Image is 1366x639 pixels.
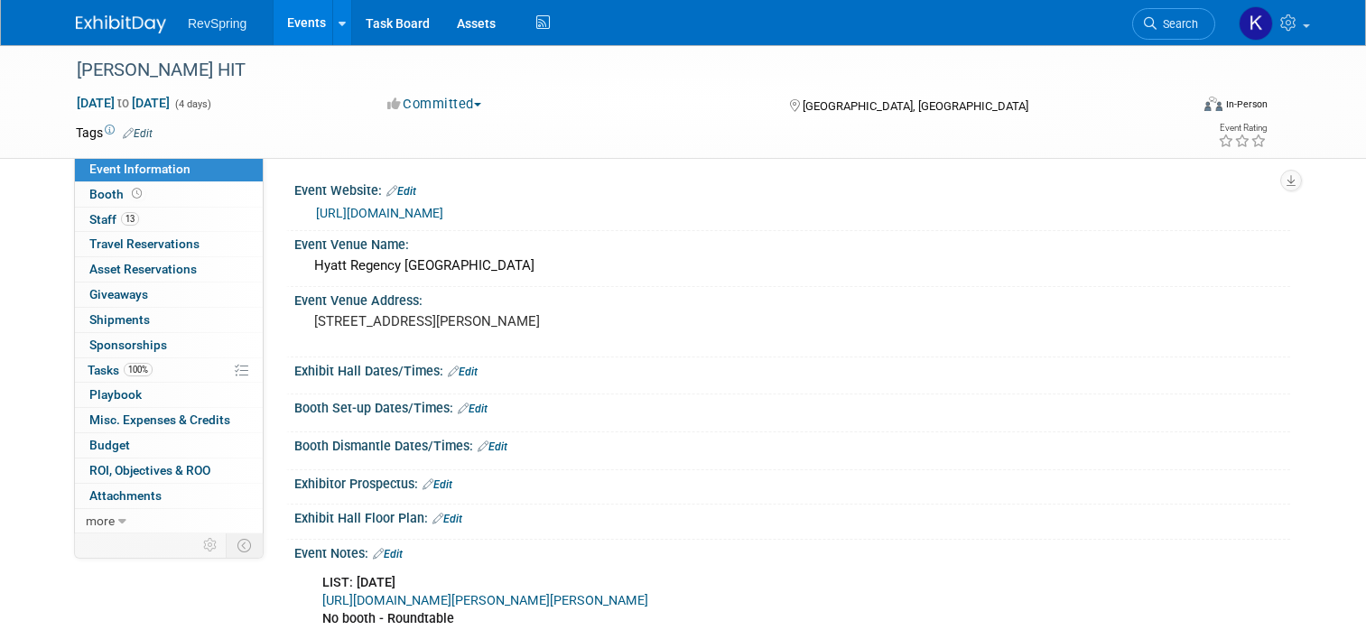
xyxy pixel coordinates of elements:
[294,505,1290,528] div: Exhibit Hall Floor Plan:
[124,363,153,376] span: 100%
[294,231,1290,254] div: Event Venue Name:
[1218,124,1267,133] div: Event Rating
[432,513,462,525] a: Edit
[478,440,507,453] a: Edit
[75,182,263,207] a: Booth
[75,333,263,357] a: Sponsorships
[308,252,1277,280] div: Hyatt Regency [GEOGRAPHIC_DATA]
[70,54,1166,87] div: [PERSON_NAME] HIT
[322,593,648,608] a: [URL][DOMAIN_NAME][PERSON_NAME][PERSON_NAME]
[75,484,263,508] a: Attachments
[75,408,263,432] a: Misc. Expenses & Credits
[195,533,227,557] td: Personalize Event Tab Strip
[75,232,263,256] a: Travel Reservations
[88,363,153,377] span: Tasks
[75,383,263,407] a: Playbook
[314,313,690,329] pre: [STREET_ADDRESS][PERSON_NAME]
[373,548,403,560] a: Edit
[89,312,150,327] span: Shipments
[89,162,190,176] span: Event Information
[294,287,1290,310] div: Event Venue Address:
[322,611,454,626] b: No booth - Roundtable
[75,358,263,383] a: Tasks100%
[89,236,200,251] span: Travel Reservations
[89,262,197,276] span: Asset Reservations
[75,509,263,533] a: more
[89,412,230,427] span: Misc. Expenses & Credits
[89,463,210,477] span: ROI, Objectives & ROO
[294,540,1290,563] div: Event Notes:
[76,95,171,111] span: [DATE] [DATE]
[381,95,488,114] button: Committed
[75,282,263,307] a: Giveaways
[294,432,1290,456] div: Booth Dismantle Dates/Times:
[1157,17,1198,31] span: Search
[75,208,263,232] a: Staff13
[89,338,167,352] span: Sponsorships
[173,98,211,110] span: (4 days)
[89,438,130,452] span: Budget
[1092,94,1268,121] div: Event Format
[115,96,132,110] span: to
[86,514,115,528] span: more
[188,16,246,31] span: RevSpring
[803,99,1028,113] span: [GEOGRAPHIC_DATA], [GEOGRAPHIC_DATA]
[123,127,153,140] a: Edit
[75,433,263,458] a: Budget
[75,257,263,282] a: Asset Reservations
[1132,8,1215,40] a: Search
[458,403,488,415] a: Edit
[76,124,153,142] td: Tags
[128,187,145,200] span: Booth not reserved yet
[89,387,142,402] span: Playbook
[1204,97,1222,111] img: Format-Inperson.png
[316,206,443,220] a: [URL][DOMAIN_NAME]
[121,212,139,226] span: 13
[448,366,478,378] a: Edit
[1239,6,1273,41] img: Kelsey Culver
[89,488,162,503] span: Attachments
[89,212,139,227] span: Staff
[294,470,1290,494] div: Exhibitor Prospectus:
[322,575,395,590] b: LIST: [DATE]
[1225,97,1268,111] div: In-Person
[294,357,1290,381] div: Exhibit Hall Dates/Times:
[76,15,166,33] img: ExhibitDay
[75,308,263,332] a: Shipments
[75,458,263,483] a: ROI, Objectives & ROO
[227,533,264,557] td: Toggle Event Tabs
[75,157,263,181] a: Event Information
[89,287,148,301] span: Giveaways
[294,394,1290,418] div: Booth Set-up Dates/Times:
[423,478,452,491] a: Edit
[89,187,145,201] span: Booth
[386,185,416,198] a: Edit
[294,177,1290,200] div: Event Website:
